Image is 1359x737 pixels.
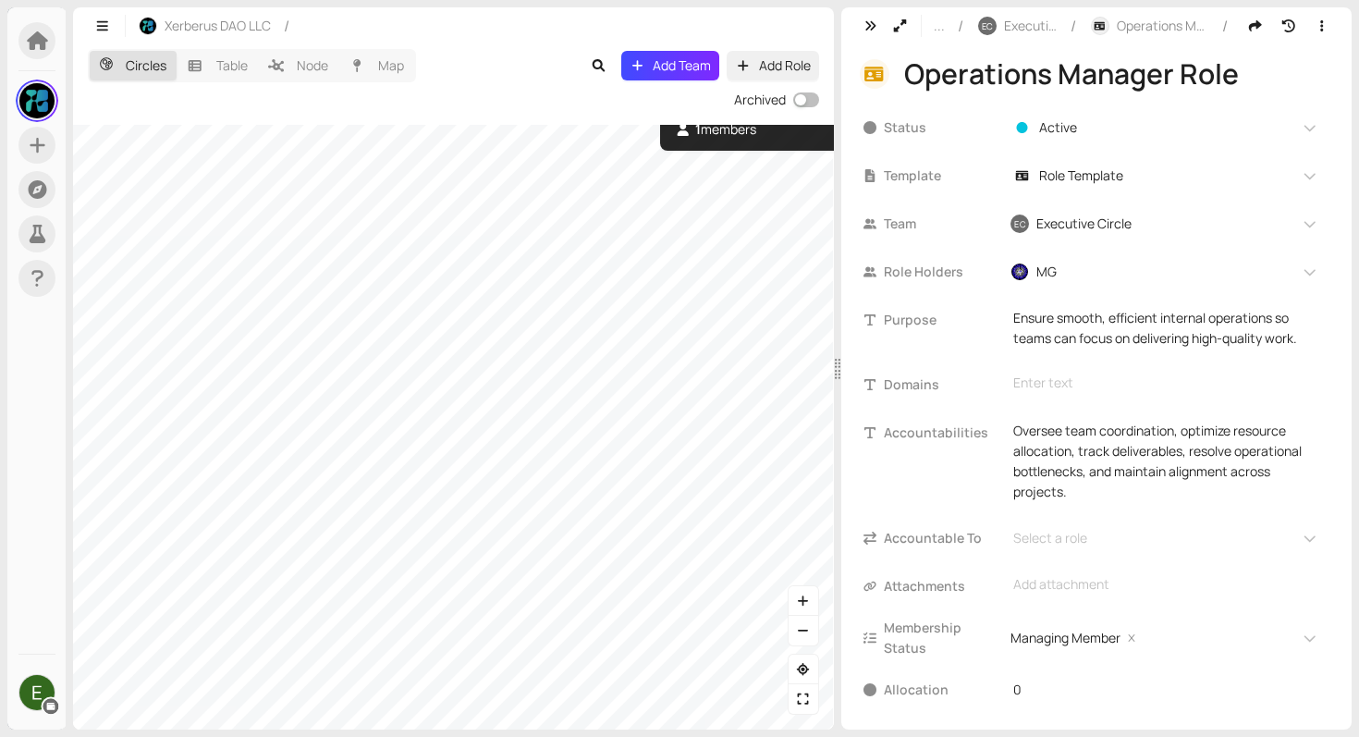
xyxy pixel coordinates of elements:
span: Status [884,117,1002,138]
button: Add Team [621,51,720,80]
img: ACg8ocJiNtrj-q3oAs-KiQUokqI3IJKgX5M3z0g1j3yMiQWdKhkXpQ=s500 [19,675,55,710]
span: close [1127,633,1136,643]
span: Allocation [884,680,1002,700]
span: Accountabilities [884,423,1002,443]
button: Xerberus DAO LLC [129,11,280,41]
span: Template [884,166,1002,186]
span: Attachments [884,576,1002,596]
span: ... [934,16,945,36]
span: Team [884,214,1002,234]
img: gQX6TtSrwZ.jpeg [19,83,55,118]
span: Executive Circle [1036,214,1132,234]
p: Oversee team coordination, optimize resource allocation, track deliverables, resolve operational ... [1013,421,1318,502]
div: Enter text [1013,373,1318,393]
span: Add Role [759,55,811,76]
span: Purpose [884,310,1002,330]
span: Add Team [653,55,711,76]
span: Role Template [1039,166,1123,186]
p: Ensure smooth, efficient internal operations so teams can focus on delivering high-quality work. [1013,308,1318,349]
span: Executive Circle [1004,16,1057,36]
input: Enter value [1002,675,1329,705]
span: Active [1039,117,1077,138]
span: Membership Status [884,618,1002,658]
span: MG [1036,262,1057,282]
span: Role Holders [884,262,1002,282]
span: Domains [884,375,1002,395]
img: HgCiZ4BMi_.jpeg [140,18,156,34]
img: MXslRO4HpP.jpeg [1011,264,1028,280]
span: Managing Member [1010,628,1120,648]
span: EC [982,21,993,31]
div: Add attachment [1002,570,1329,599]
span: Accountable To [884,528,1002,548]
div: Operations Manager Role [904,56,1326,92]
button: Add Role [727,51,819,80]
div: Archived [734,90,786,110]
button: ... [924,11,954,41]
span: Select a role [1007,528,1087,548]
span: EC [1014,215,1025,232]
button: ECExecutive Circle [969,11,1066,41]
span: Xerberus DAO LLC [165,16,271,36]
button: Operations Manager Role [1082,11,1218,41]
span: Operations Manager Role [1117,16,1209,36]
